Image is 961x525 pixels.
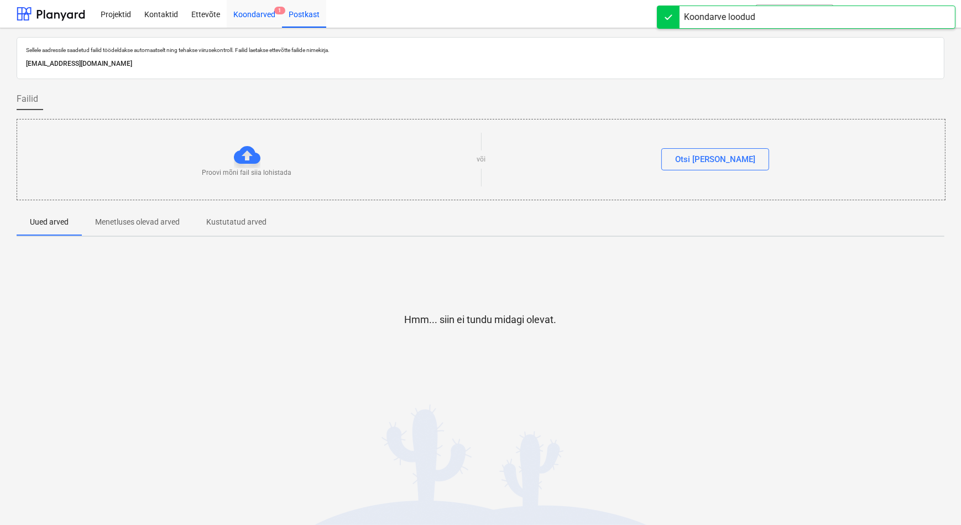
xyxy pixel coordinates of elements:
[202,168,292,178] p: Proovi mõni fail siia lohistada
[675,152,755,167] div: Otsi [PERSON_NAME]
[274,7,285,14] span: 1
[26,58,935,70] p: [EMAIL_ADDRESS][DOMAIN_NAME]
[405,313,557,326] p: Hmm... siin ei tundu midagi olevat.
[26,46,935,54] p: Sellele aadressile saadetud failid töödeldakse automaatselt ning tehakse viirusekontroll. Failid ...
[206,216,267,228] p: Kustutatud arved
[17,119,946,200] div: Proovi mõni fail siia lohistadavõiOtsi [PERSON_NAME]
[906,472,961,525] iframe: Chat Widget
[661,148,769,170] button: Otsi [PERSON_NAME]
[17,92,38,106] span: Failid
[477,155,485,164] p: või
[95,216,180,228] p: Menetluses olevad arved
[30,216,69,228] p: Uued arved
[684,11,755,24] div: Koondarve loodud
